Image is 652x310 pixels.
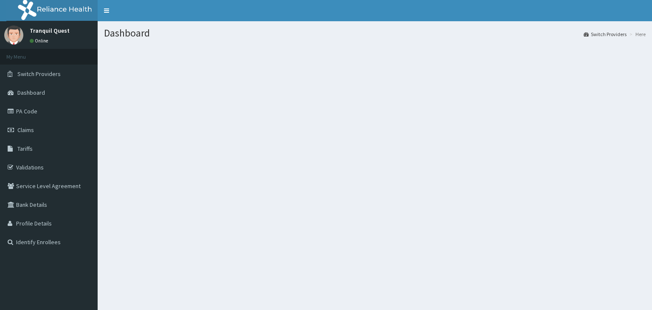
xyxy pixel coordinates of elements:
[584,31,627,38] a: Switch Providers
[627,31,646,38] li: Here
[17,70,61,78] span: Switch Providers
[17,89,45,96] span: Dashboard
[30,38,50,44] a: Online
[17,126,34,134] span: Claims
[4,25,23,45] img: User Image
[104,28,646,39] h1: Dashboard
[30,28,70,34] p: Tranquil Quest
[17,145,33,152] span: Tariffs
